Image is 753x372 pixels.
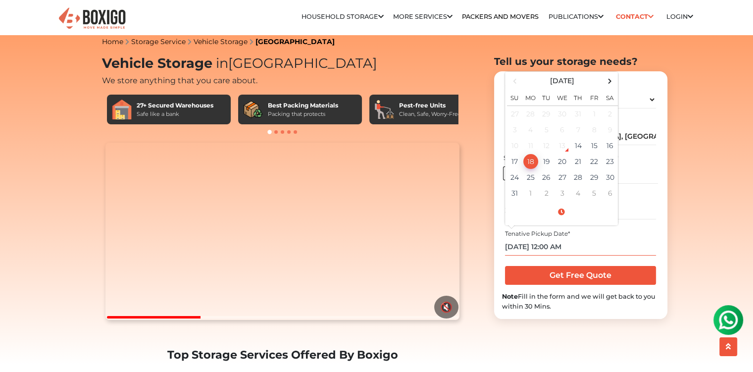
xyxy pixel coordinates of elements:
a: Storage Service [131,37,186,46]
input: Get Free Quote [505,266,656,285]
input: Ex: 4 [589,166,657,184]
a: Contact [613,9,657,24]
th: Mo [523,88,539,106]
span: We store anything that you care about. [102,76,257,85]
th: Select Month [523,74,602,88]
th: Sa [602,88,618,106]
th: Fr [586,88,602,106]
h1: Vehicle Storage [102,55,463,72]
b: Note [502,293,518,300]
div: Floor No [589,154,657,162]
video: Your browser does not support the video tag. [105,143,459,320]
button: scroll up [719,337,737,356]
span: Next Month [603,74,616,88]
a: Login [666,13,693,20]
th: We [554,88,570,106]
a: Household Storage [301,13,384,20]
h2: Top Storage Services Offered By Boxigo [102,348,463,362]
h2: Tell us your storage needs? [494,55,667,67]
div: Safe like a bank [137,110,213,118]
span: in [216,55,228,71]
img: 27+ Secured Warehouses [112,100,132,119]
a: More services [393,13,452,20]
span: [GEOGRAPHIC_DATA] [212,55,377,71]
div: Packing that protects [268,110,338,118]
label: Yes [503,166,526,180]
th: Th [570,88,586,106]
th: Su [507,88,523,106]
button: 🔇 [434,296,458,319]
img: Pest-free Units [374,100,394,119]
div: 13 [555,138,570,153]
img: Best Packing Materials [243,100,263,119]
a: Vehicle Storage [194,37,248,46]
div: Fill in the form and we will get back to you within 30 Mins. [502,292,659,311]
span: Previous Month [508,74,521,88]
div: Best Packing Materials [268,101,338,110]
img: Boxigo [57,6,127,31]
img: whatsapp-icon.svg [10,10,30,30]
a: Publications [549,13,603,20]
div: Clean, Safe, Worry-Free [399,110,461,118]
th: Tu [539,88,554,106]
div: Service Lift Available? [503,154,571,162]
a: Select Time [507,208,616,216]
a: [GEOGRAPHIC_DATA] [255,37,335,46]
div: Pest-free Units [399,101,461,110]
div: 27+ Secured Warehouses [137,101,213,110]
a: Packers and Movers [462,13,539,20]
a: Home [102,37,123,46]
input: Pickup date [505,238,656,256]
div: Tenative Pickup Date [505,229,656,238]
